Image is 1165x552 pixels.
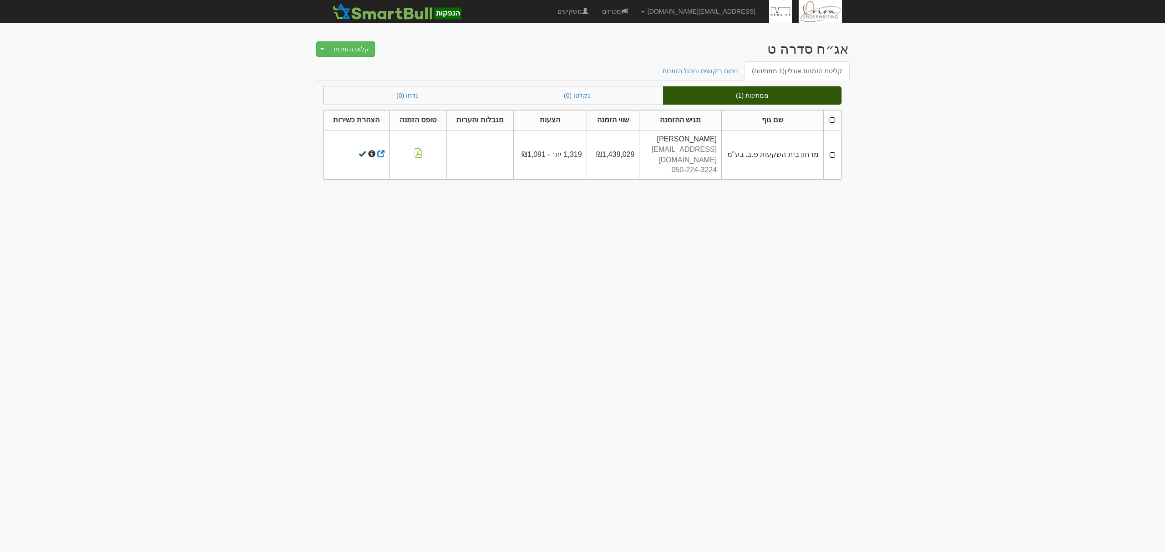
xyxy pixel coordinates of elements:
[587,130,639,179] td: ₪1,439,029
[390,110,447,130] th: טופס הזמנה
[644,145,717,166] div: [EMAIL_ADDRESS][DOMAIN_NAME]
[752,67,785,75] span: (1 ממתינות)
[722,130,824,179] td: מרתון בית השקעות פ.ב. בע"מ
[330,2,464,20] img: SmartBull Logo
[767,41,849,56] div: מגה אור החזקות בע"מ - אג״ח (סדרה ט) - הנפקה לציבור
[324,86,491,105] a: נדחו (0)
[328,41,375,57] button: קלוט הזמנות
[491,86,663,105] a: נקלטו (0)
[587,110,639,130] th: שווי הזמנה
[722,110,824,130] th: שם גוף
[745,61,850,80] a: קליטת הזמנות אונליין(1 ממתינות)
[639,110,722,130] th: מגיש ההזמנה
[655,61,746,80] a: ניתוח ביקושים וניהול הזמנות
[644,134,717,145] div: [PERSON_NAME]
[663,86,841,105] a: ממתינות (1)
[644,165,717,176] div: 050-224-3224
[514,110,587,130] th: הצעות
[414,148,423,158] img: pdf-file-icon.png
[324,110,390,130] th: הצהרת כשירות
[447,110,514,130] th: מגבלות והערות
[522,151,582,158] span: 1,319 יח׳ - ₪1,091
